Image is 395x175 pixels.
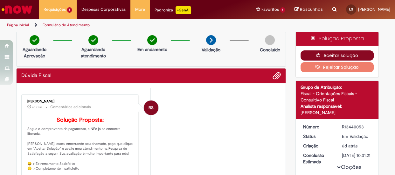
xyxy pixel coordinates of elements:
[21,73,52,79] h2: Dúvida Fiscal Histórico de tíquete
[30,35,39,45] img: check-circle-green.png
[67,7,72,13] span: 1
[27,100,133,103] div: [PERSON_NAME]
[43,23,90,28] a: Formulário de Atendimento
[78,46,109,59] p: Aguardando atendimento
[155,6,191,14] div: Padroniza
[206,35,216,45] img: arrow-next.png
[149,100,154,115] span: RS
[301,84,374,90] div: Grupo de Atribuição:
[265,35,275,45] img: img-circle-grey.png
[44,6,66,13] span: Requisições
[273,72,281,80] button: Adicionar anexos
[147,35,157,45] img: check-circle-green.png
[57,116,104,124] b: Solução Proposta:
[300,6,323,12] span: Rascunhos
[342,133,371,139] div: Em Validação
[301,103,374,109] div: Analista responsável:
[296,32,379,46] div: Solução Proposta
[342,143,371,149] div: 22/08/2025 14:10:46
[81,6,126,13] span: Despesas Corporativas
[32,105,42,109] time: 27/08/2025 10:29:16
[202,47,220,53] p: Validação
[349,7,353,11] span: LS
[358,7,390,12] span: [PERSON_NAME]
[50,104,91,110] small: Comentários adicionais
[298,152,337,165] dt: Conclusão Estimada
[135,6,145,13] span: More
[260,47,280,53] p: Concluído
[342,152,371,159] div: [DATE] 10:31:21
[298,133,337,139] dt: Status
[19,46,50,59] p: Aguardando Aprovação
[176,6,191,14] p: +GenAi
[280,7,285,13] span: 1
[1,3,33,16] img: ServiceNow
[342,143,357,149] span: 6d atrás
[88,35,98,45] img: check-circle-green.png
[7,23,29,28] a: Página inicial
[301,109,374,116] div: [PERSON_NAME]
[298,143,337,149] dt: Criação
[298,124,337,130] dt: Número
[144,100,158,115] div: Rafael SoaresDaSilva
[301,90,374,103] div: Fiscal - Orientações Fiscais - Consultivo Fiscal
[5,19,259,31] ul: Trilhas de página
[32,105,42,109] span: 6h atrás
[342,124,371,130] div: R13440053
[261,6,279,13] span: Favoritos
[137,46,167,53] p: Em andamento
[301,62,374,72] button: Rejeitar Solução
[342,143,357,149] time: 22/08/2025 14:10:46
[301,50,374,61] button: Aceitar solução
[295,7,323,13] a: Rascunhos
